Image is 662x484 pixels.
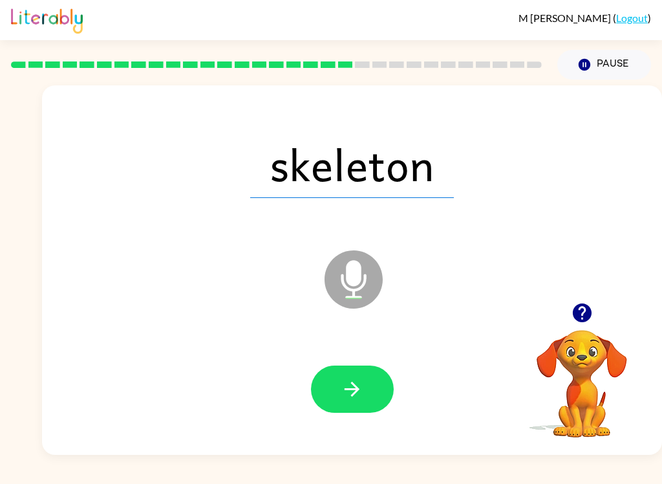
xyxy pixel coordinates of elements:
img: Literably [11,5,83,34]
span: M [PERSON_NAME] [518,12,613,24]
button: Pause [557,50,651,80]
a: Logout [616,12,648,24]
div: ( ) [518,12,651,24]
span: skeleton [250,131,454,198]
video: Your browser must support playing .mp4 files to use Literably. Please try using another browser. [517,310,646,439]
